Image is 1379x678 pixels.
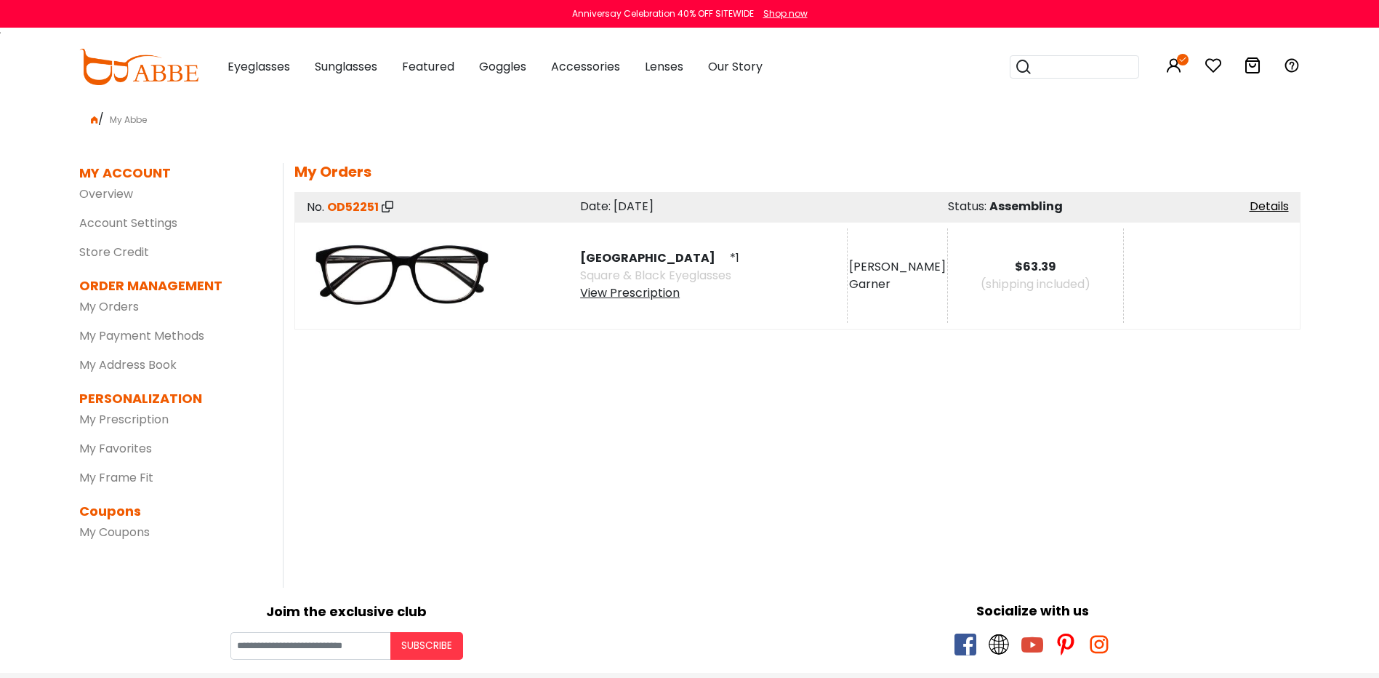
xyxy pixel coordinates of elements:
[1055,634,1077,655] span: pinterest
[763,7,808,20] div: Shop now
[104,113,153,126] span: My Abbe
[989,198,1063,215] span: Assembling
[697,601,1369,621] div: Socialize with us
[551,58,620,75] span: Accessories
[79,244,149,260] a: Store Credit
[1088,634,1110,655] span: instagram
[756,7,808,20] a: Shop now
[948,198,986,215] span: Status:
[91,116,98,124] img: home.png
[580,198,611,215] span: Date:
[708,58,763,75] span: Our Story
[580,284,739,302] div: View Prescription
[79,105,1300,128] div: /
[849,276,946,293] div: Garner
[948,276,1123,293] div: (shipping included)
[1250,198,1289,215] a: Details
[79,163,171,183] dt: MY ACCOUNT
[307,228,496,323] img: product image
[954,634,976,655] span: facebook
[327,199,379,215] span: OD52251
[614,198,654,215] span: [DATE]
[79,327,204,344] a: My Payment Methods
[315,58,377,75] span: Sunglasses
[230,632,390,660] input: Your email
[79,411,169,428] a: My Prescription
[307,199,324,215] span: No.
[1021,634,1043,655] span: youtube
[79,388,261,408] dt: PERSONALIZATION
[79,469,153,486] a: My Frame Fit
[479,58,526,75] span: Goggles
[79,49,198,85] img: abbeglasses.com
[294,163,1300,180] h5: My Orders
[79,356,177,373] a: My Address Book
[79,524,150,541] a: My Coupons
[11,599,683,621] div: Joim the exclusive club
[79,501,261,521] dt: Coupons
[948,258,1123,276] div: $63.39
[79,298,139,315] a: My Orders
[79,186,133,202] a: Overview
[580,267,731,284] span: Square & Black Eyeglasses
[572,7,754,20] div: Anniversay Celebration 40% OFF SITEWIDE
[79,215,177,231] a: Account Settings
[988,634,1010,655] span: twitter
[79,276,261,295] dt: ORDER MANAGEMENT
[580,250,727,266] span: [GEOGRAPHIC_DATA]
[390,632,463,660] button: Subscribe
[402,58,454,75] span: Featured
[228,58,290,75] span: Eyeglasses
[849,258,946,276] div: [PERSON_NAME]
[79,440,152,457] a: My Favorites
[645,58,683,75] span: Lenses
